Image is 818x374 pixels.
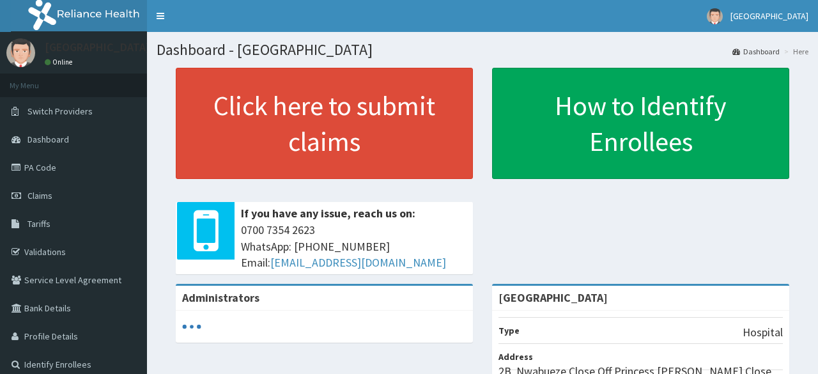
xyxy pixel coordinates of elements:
span: Switch Providers [27,105,93,117]
b: Administrators [182,290,259,305]
b: If you have any issue, reach us on: [241,206,415,221]
span: Tariffs [27,218,50,230]
b: Type [498,325,520,336]
span: 0700 7354 2623 WhatsApp: [PHONE_NUMBER] Email: [241,222,467,271]
span: Dashboard [27,134,69,145]
h1: Dashboard - [GEOGRAPHIC_DATA] [157,42,808,58]
a: [EMAIL_ADDRESS][DOMAIN_NAME] [270,255,446,270]
a: Click here to submit claims [176,68,473,179]
img: User Image [6,38,35,67]
p: [GEOGRAPHIC_DATA] [45,42,150,53]
p: Hospital [743,324,783,341]
img: User Image [707,8,723,24]
strong: [GEOGRAPHIC_DATA] [498,290,608,305]
span: Claims [27,190,52,201]
a: Online [45,58,75,66]
li: Here [781,46,808,57]
a: How to Identify Enrollees [492,68,789,179]
svg: audio-loading [182,317,201,336]
span: [GEOGRAPHIC_DATA] [730,10,808,22]
b: Address [498,351,533,362]
a: Dashboard [732,46,780,57]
